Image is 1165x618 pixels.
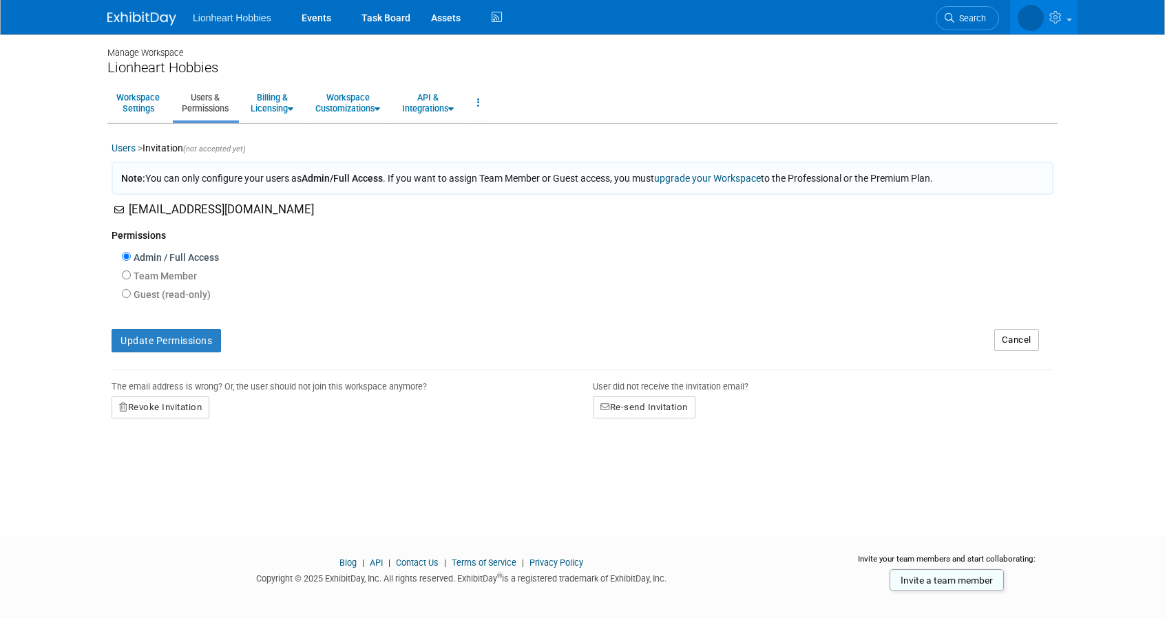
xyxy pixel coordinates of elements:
[879,13,911,23] span: Search
[861,6,924,30] a: Search
[112,218,1053,249] div: Permissions
[131,269,197,283] label: Team Member
[654,173,761,184] a: upgrade your Workspace
[112,396,209,418] button: Revoke Invitation
[890,569,1004,591] a: Invite a team member
[836,553,1058,574] div: Invite your team members and start collaborating:
[112,329,221,352] button: Update Permissions
[943,8,1044,23] img: Raihansyah Attallah
[529,557,583,568] a: Privacy Policy
[131,251,219,264] label: Admin / Full Access
[183,145,246,153] span: (not accepted yet)
[441,557,450,568] span: |
[593,396,695,418] button: Re-send Invitation
[385,557,394,568] span: |
[131,288,211,301] label: Guest (read-only)
[121,173,933,184] span: You can only configure your users as . If you want to assign Team Member or Guest access, you mus...
[112,370,572,396] div: The email address is wrong? Or, the user should not join this workspace anymore?
[107,34,1058,59] div: Manage Workspace
[193,12,271,23] span: Lionheart Hobbies
[242,86,302,120] a: Billing &Licensing
[593,370,1053,396] div: User did not receive the invitation email?
[396,557,439,568] a: Contact Us
[107,569,815,585] div: Copyright © 2025 ExhibitDay, Inc. All rights reserved. ExhibitDay is a registered trademark of Ex...
[994,329,1039,351] a: Cancel
[393,86,463,120] a: API &Integrations
[112,141,1053,162] div: Invitation
[302,173,383,184] span: Admin/Full Access
[497,572,502,579] sup: ®
[339,557,357,568] a: Blog
[306,86,389,120] a: WorkspaceCustomizations
[173,86,238,120] a: Users &Permissions
[359,557,368,568] span: |
[112,142,136,153] a: Users
[452,557,516,568] a: Terms of Service
[129,202,314,216] span: [EMAIL_ADDRESS][DOMAIN_NAME]
[518,557,527,568] span: |
[107,12,176,25] img: ExhibitDay
[138,142,143,153] span: >
[107,59,1058,76] div: Lionheart Hobbies
[121,173,145,184] span: Note:
[370,557,383,568] a: API
[107,86,169,120] a: WorkspaceSettings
